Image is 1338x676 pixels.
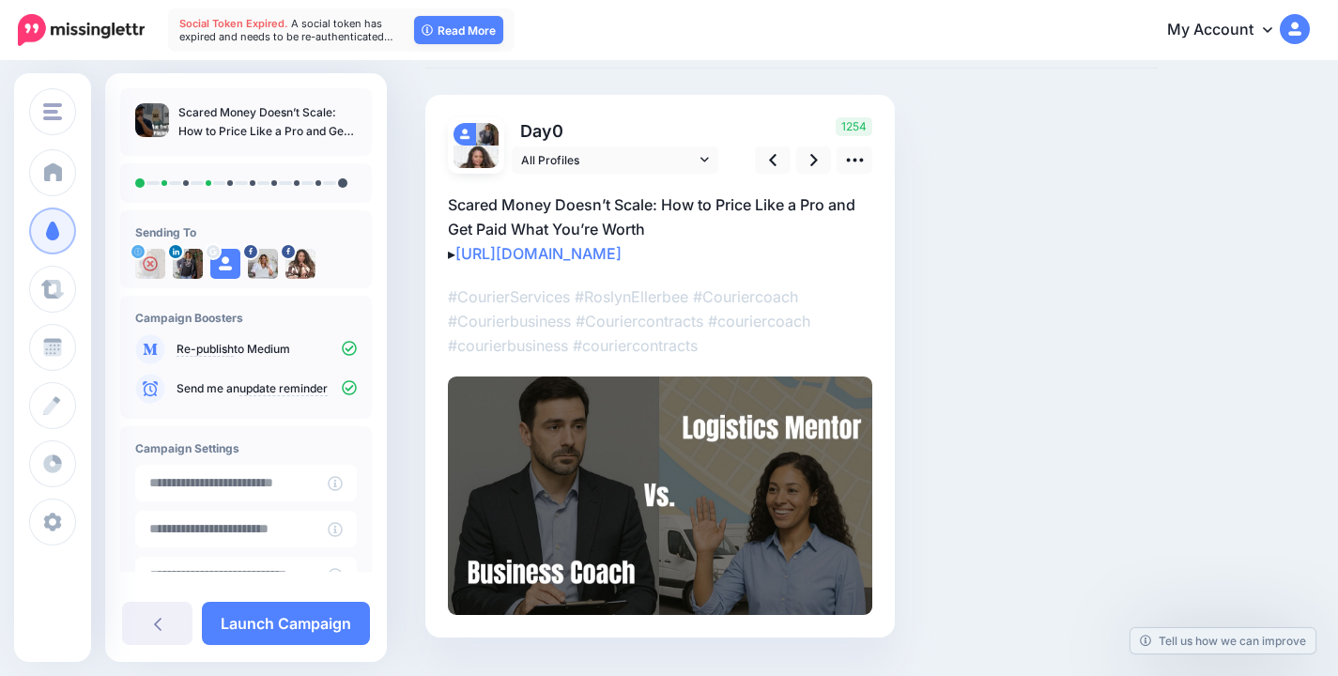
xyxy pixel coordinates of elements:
[179,17,393,43] span: A social token has expired and needs to be re-authenticated…
[414,16,503,44] a: Read More
[248,249,278,279] img: 338432955_6341640272555500_1128537024430375466_n-bsa146397.jpg
[210,249,240,279] img: user_default_image.png
[135,249,165,279] img: -5RhYliO-83819.jpg
[177,341,357,358] p: to Medium
[455,244,622,263] a: [URL][DOMAIN_NAME]
[239,381,328,396] a: update reminder
[173,249,203,279] img: 1682773715116-37187.png
[836,117,872,136] span: 1254
[1130,628,1315,653] a: Tell us how we can improve
[552,121,563,141] span: 0
[448,284,872,358] p: #CourierServices #RoslynEllerbee #Couriercoach #Courierbusiness #Couriercontracts #couriercoach #...
[448,192,872,266] p: Scared Money Doesn’t Scale: How to Price Like a Pro and Get Paid What You’re Worth ▸
[135,441,357,455] h4: Campaign Settings
[521,150,696,170] span: All Profiles
[135,103,169,137] img: ab7f14783c526e729f9e8ddbf9d84386_thumb.jpg
[285,249,315,279] img: 431704927_792419179607866_115918278604945956_n-bsa151519.jpg
[179,17,288,30] span: Social Token Expired.
[454,146,499,191] img: 431704927_792419179607866_115918278604945956_n-bsa151519.jpg
[135,225,357,239] h4: Sending To
[1148,8,1310,54] a: My Account
[135,311,357,325] h4: Campaign Boosters
[177,380,357,397] p: Send me an
[454,123,476,146] img: user_default_image.png
[177,342,234,357] a: Re-publish
[512,146,718,174] a: All Profiles
[178,103,357,141] p: Scared Money Doesn’t Scale: How to Price Like a Pro and Get Paid What You’re Worth
[18,14,145,46] img: Missinglettr
[448,376,872,615] img: 913bc208806e04d2221df10f396a2bd7.jpg
[512,117,721,145] p: Day
[43,103,62,120] img: menu.png
[476,123,499,146] img: 1682773715116-37187.png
